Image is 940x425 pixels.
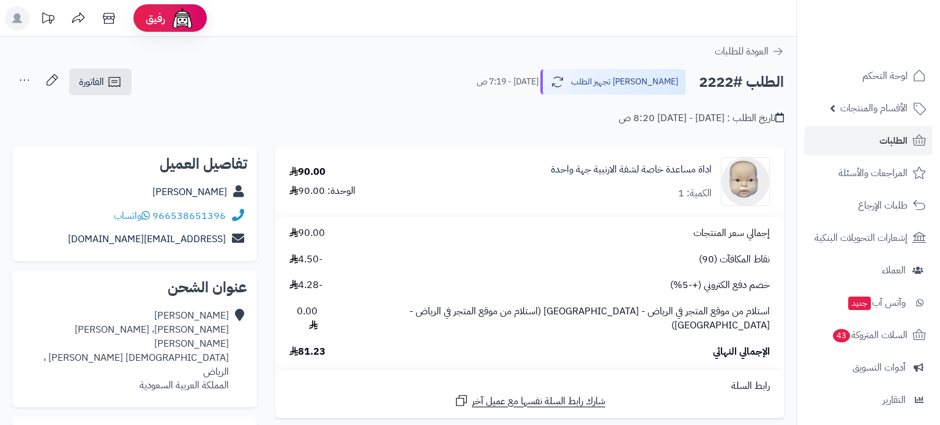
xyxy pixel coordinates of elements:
span: طلبات الإرجاع [858,197,908,214]
a: شارك رابط السلة نفسها مع عميل آخر [454,393,605,408]
a: [EMAIL_ADDRESS][DOMAIN_NAME] [68,232,226,246]
a: التقارير [804,385,933,415]
span: العودة للطلبات [715,44,769,59]
a: الفاتورة [69,68,132,95]
h2: تفاصيل العميل [22,157,247,171]
img: Dynacleft%204-90x90.png [722,157,769,206]
div: [PERSON_NAME] [PERSON_NAME]، [PERSON_NAME] [PERSON_NAME] [DEMOGRAPHIC_DATA] [PERSON_NAME] ، الريا... [22,309,229,393]
div: الوحدة: 90.00 [289,184,356,198]
span: العملاء [882,262,906,279]
span: -4.50 [289,253,323,267]
a: العملاء [804,256,933,285]
span: استلام من موقع المتجر في الرياض - [GEOGRAPHIC_DATA] (استلام من موقع المتجر في الرياض - [GEOGRAPHI... [330,305,770,333]
span: الإجمالي النهائي [713,345,770,359]
h2: الطلب #2222 [699,70,784,95]
a: المراجعات والأسئلة [804,158,933,188]
span: الفاتورة [79,75,104,89]
span: أدوات التسويق [852,359,906,376]
span: وآتس آب [847,294,906,311]
small: [DATE] - 7:19 ص [477,76,539,88]
span: السلات المتروكة [832,327,908,344]
div: الكمية: 1 [678,187,712,201]
span: لوحة التحكم [862,67,908,84]
span: الأقسام والمنتجات [840,100,908,117]
span: إشعارات التحويلات البنكية [815,229,908,246]
span: خصم دفع الكتروني (+-5%) [670,278,770,292]
div: تاريخ الطلب : [DATE] - [DATE] 8:20 ص [619,111,784,125]
span: 0.00 [289,305,318,333]
span: شارك رابط السلة نفسها مع عميل آخر [472,394,605,408]
h2: عنوان الشحن [22,280,247,295]
span: إجمالي سعر المنتجات [693,226,770,240]
div: رابط السلة [280,379,779,393]
a: أدوات التسويق [804,353,933,382]
span: 43 [833,329,850,342]
span: الطلبات [879,132,908,149]
span: نقاط المكافآت (90) [699,253,770,267]
button: [PERSON_NAME] تجهيز الطلب [540,69,686,95]
span: 81.23 [289,345,326,359]
img: ai-face.png [170,6,195,31]
div: 90.00 [289,165,326,179]
a: وآتس آبجديد [804,288,933,317]
a: 966538651396 [152,209,226,223]
a: لوحة التحكم [804,61,933,91]
a: العودة للطلبات [715,44,784,59]
span: جديد [848,297,871,310]
span: 90.00 [289,226,325,240]
span: التقارير [882,391,906,408]
span: رفيق [146,11,165,26]
a: السلات المتروكة43 [804,320,933,350]
span: المراجعات والأسئلة [838,164,908,182]
span: -4.28 [289,278,323,292]
a: طلبات الإرجاع [804,191,933,220]
a: تحديثات المنصة [32,6,63,34]
a: الطلبات [804,126,933,155]
a: اداة مساعدة خاصة لشفة الارنبية جهة واحدة [551,163,712,177]
a: [PERSON_NAME] [152,185,227,199]
a: إشعارات التحويلات البنكية [804,223,933,253]
a: واتساب [114,209,150,223]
